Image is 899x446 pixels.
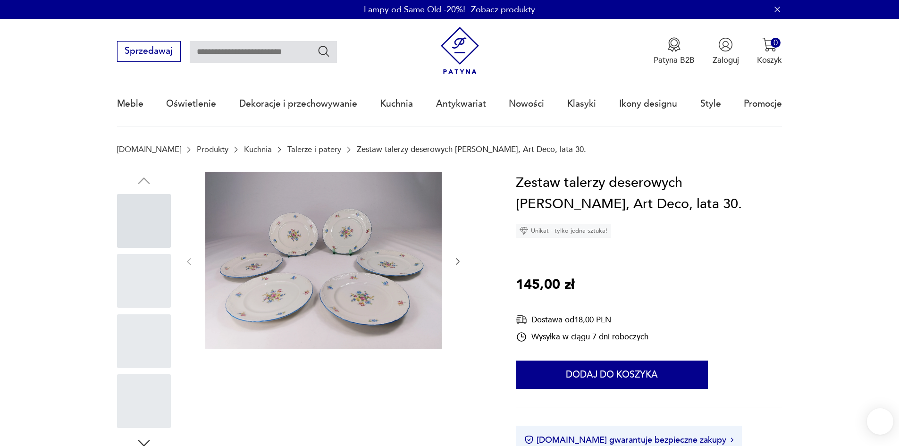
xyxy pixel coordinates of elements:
[524,435,534,445] img: Ikona certyfikatu
[619,82,677,126] a: Ikony designu
[317,44,331,58] button: Szukaj
[117,82,143,126] a: Meble
[516,274,574,296] p: 145,00 zł
[244,145,272,154] a: Kuchnia
[436,27,484,75] img: Patyna - sklep z meblami i dekoracjami vintage
[287,145,341,154] a: Talerze i patery
[471,4,535,16] a: Zobacz produkty
[516,361,708,389] button: Dodaj do koszyka
[867,408,893,435] iframe: Smartsupp widget button
[117,48,181,56] a: Sprzedawaj
[516,172,782,215] h1: Zestaw talerzy deserowych [PERSON_NAME], Art Deco, lata 30.
[744,82,782,126] a: Promocje
[516,314,527,326] img: Ikona dostawy
[762,37,777,52] img: Ikona koszyka
[166,82,216,126] a: Oświetlenie
[713,55,739,66] p: Zaloguj
[654,55,695,66] p: Patyna B2B
[239,82,357,126] a: Dekoracje i przechowywanie
[509,82,544,126] a: Nowości
[117,41,181,62] button: Sprzedawaj
[757,37,782,66] button: 0Koszyk
[197,145,228,154] a: Produkty
[713,37,739,66] button: Zaloguj
[654,37,695,66] button: Patyna B2B
[516,331,648,343] div: Wysyłka w ciągu 7 dni roboczych
[357,145,586,154] p: Zestaw talerzy deserowych [PERSON_NAME], Art Deco, lata 30.
[718,37,733,52] img: Ikonka użytkownika
[520,227,528,235] img: Ikona diamentu
[700,82,721,126] a: Style
[516,314,648,326] div: Dostawa od 18,00 PLN
[205,172,442,350] img: Zdjęcie produktu Zestaw talerzy deserowych Felda Rohn, Art Deco, lata 30.
[380,82,413,126] a: Kuchnia
[516,224,611,238] div: Unikat - tylko jedna sztuka!
[436,82,486,126] a: Antykwariat
[731,438,733,442] img: Ikona strzałki w prawo
[364,4,465,16] p: Lampy od Same Old -20%!
[524,434,733,446] button: [DOMAIN_NAME] gwarantuje bezpieczne zakupy
[654,37,695,66] a: Ikona medaluPatyna B2B
[567,82,596,126] a: Klasyki
[757,55,782,66] p: Koszyk
[667,37,681,52] img: Ikona medalu
[771,38,781,48] div: 0
[117,145,181,154] a: [DOMAIN_NAME]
